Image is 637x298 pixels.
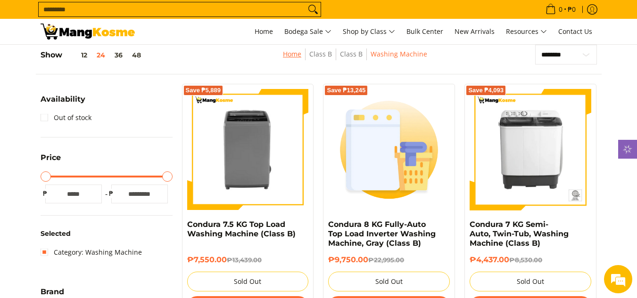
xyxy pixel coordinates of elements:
button: Sold Out [470,272,591,291]
a: Condura 7.5 KG Top Load Washing Machine (Class B) [187,220,296,238]
del: ₱8,530.00 [509,256,542,264]
span: New Arrivals [455,27,495,36]
span: Shop by Class [343,26,395,38]
summary: Open [41,154,61,169]
div: Minimize live chat window [155,5,177,27]
span: Price [41,154,61,161]
textarea: Type your message and hit 'Enter' [5,198,180,231]
span: Save ₱13,245 [327,88,365,93]
a: Home [283,49,301,58]
button: 12 [62,51,92,59]
a: Bodega Sale [280,19,336,44]
span: ₱0 [566,6,577,13]
nav: Main Menu [144,19,597,44]
a: Class B [309,49,332,58]
span: ₱ [107,189,116,198]
span: We're online! [55,89,130,184]
h6: ₱4,437.00 [470,255,591,265]
a: Class B [340,49,363,58]
span: Bodega Sale [284,26,331,38]
a: Category: Washing Machine [41,245,142,260]
button: 48 [127,51,146,59]
button: Sold Out [187,272,309,291]
a: Out of stock [41,110,91,125]
a: New Arrivals [450,19,499,44]
img: Condura 7.5 KG Top Load Washing Machine (Class B) [187,89,309,210]
a: Shop by Class [338,19,400,44]
span: 0 [557,6,564,13]
img: Condura 8 KG Fully-Auto Top Load Inverter Washing Machine, Gray (Class B) [328,89,450,210]
h5: Show [41,50,146,60]
span: Brand [41,288,64,296]
del: ₱13,439.00 [227,256,262,264]
button: 24 [92,51,110,59]
a: Resources [501,19,552,44]
span: Availability [41,96,85,103]
nav: Breadcrumbs [217,48,492,70]
span: Save ₱5,889 [186,88,221,93]
button: 36 [110,51,127,59]
summary: Open [41,96,85,110]
span: Home [255,27,273,36]
span: • [543,4,579,15]
span: Bulk Center [406,27,443,36]
a: Bulk Center [402,19,448,44]
span: Contact Us [558,27,592,36]
a: Condura 7 KG Semi-Auto, Twin-Tub, Washing Machine (Class B) [470,220,569,248]
a: Condura 8 KG Fully-Auto Top Load Inverter Washing Machine, Gray (Class B) [328,220,436,248]
button: Sold Out [328,272,450,291]
button: Search [306,2,321,16]
span: Resources [506,26,547,38]
img: condura-semi-automatic-7-kilos-twin-tub-washing-machine-front-view-mang-kosme [470,89,591,210]
h6: Selected [41,230,173,238]
span: ₱ [41,189,50,198]
a: Home [250,19,278,44]
img: Class B Class B | Mang Kosme [41,24,135,40]
h6: ₱9,750.00 [328,255,450,265]
a: Contact Us [554,19,597,44]
span: Save ₱4,093 [468,88,504,93]
h6: ₱7,550.00 [187,255,309,265]
span: Washing Machine [371,48,427,60]
del: ₱22,995.00 [368,256,404,264]
div: Chat with us now [49,53,158,65]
